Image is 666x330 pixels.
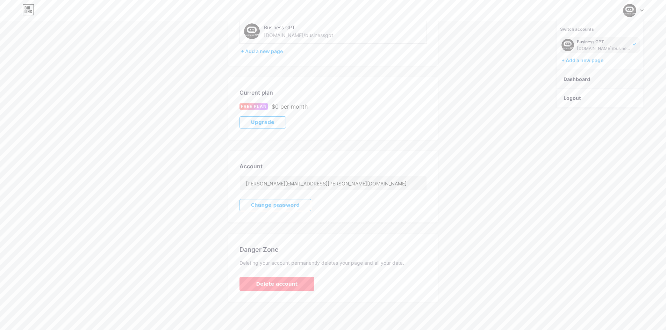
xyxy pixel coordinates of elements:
div: Account [239,162,427,170]
div: Deleting your account permanently deletes your page and all your data. [239,260,427,266]
div: $0 per month [272,102,308,111]
div: [DOMAIN_NAME]/businessgpt [264,31,333,39]
div: Current plan [239,88,427,97]
div: Business GPT [577,39,631,45]
div: + Add a new page [241,48,427,55]
li: Logout [557,89,643,108]
input: Email [240,176,427,190]
div: [DOMAIN_NAME]/businessgpt [577,46,631,51]
button: Delete account [239,277,315,291]
span: Delete account [256,280,298,288]
button: Upgrade [239,116,286,129]
div: + Add a new page [561,57,640,64]
div: Business GPT [264,24,363,31]
img: businessgpt [244,23,260,39]
div: Danger Zone [239,245,427,254]
span: Switch accounts [560,27,594,32]
img: businessgpt [623,4,636,17]
span: Upgrade [251,119,274,125]
a: Dashboard [557,70,643,89]
button: Change password [239,199,311,211]
span: Change password [251,202,300,208]
img: businessgpt [561,39,574,51]
span: FREE PLAN [241,103,267,110]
